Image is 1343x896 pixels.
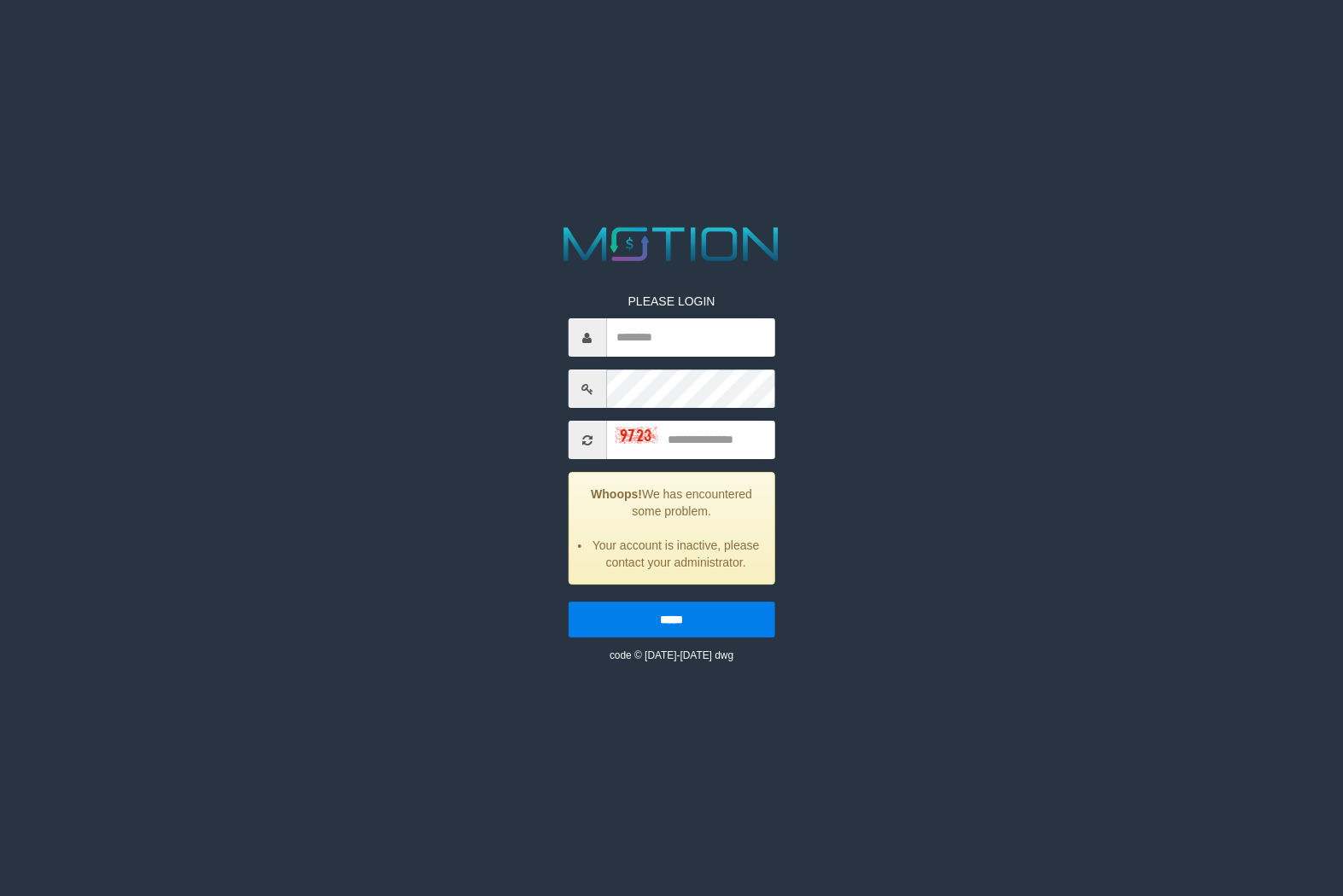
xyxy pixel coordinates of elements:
[554,221,789,267] img: MOTION_logo.png
[590,537,761,571] li: Your account is inactive, please contact your administrator.
[568,472,774,585] div: We has encountered some problem.
[615,427,657,444] img: captcha
[568,293,774,310] p: PLEASE LOGIN
[591,487,642,501] strong: Whoops!
[610,649,733,661] small: code © [DATE]-[DATE] dwg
